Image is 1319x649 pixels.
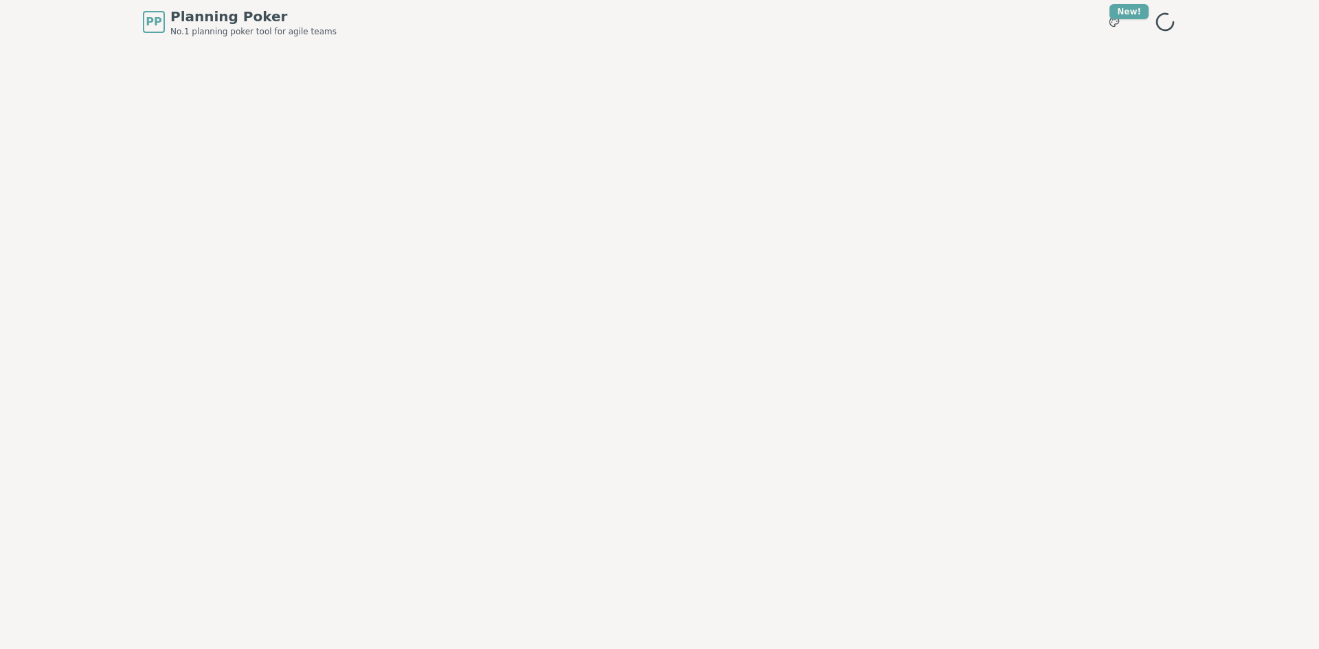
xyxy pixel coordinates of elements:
a: PPPlanning PokerNo.1 planning poker tool for agile teams [143,7,337,37]
span: PP [146,14,161,30]
div: New! [1109,4,1149,19]
span: Planning Poker [170,7,337,26]
button: New! [1102,10,1127,34]
span: No.1 planning poker tool for agile teams [170,26,337,37]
